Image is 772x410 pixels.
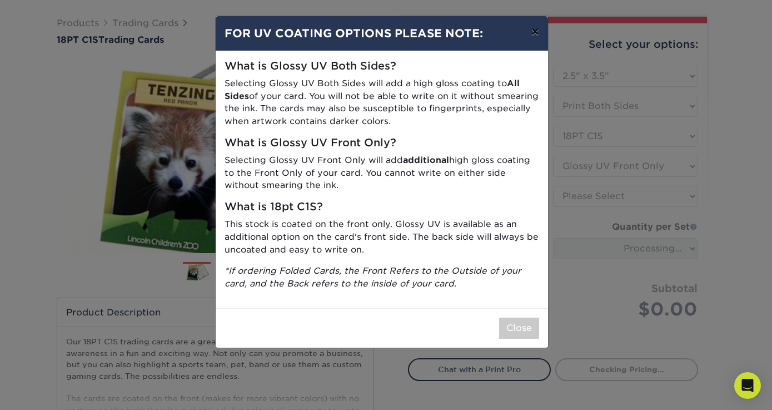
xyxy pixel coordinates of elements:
i: *If ordering Folded Cards, the Front Refers to the Outside of your card, and the Back refers to t... [225,265,521,289]
strong: additional [403,155,449,165]
button: × [522,16,548,47]
h5: What is Glossy UV Both Sides? [225,60,539,73]
strong: All Sides [225,78,520,101]
p: This stock is coated on the front only. Glossy UV is available as an additional option on the car... [225,218,539,256]
button: Close [499,318,539,339]
h5: What is Glossy UV Front Only? [225,137,539,150]
div: Open Intercom Messenger [734,372,761,399]
p: Selecting Glossy UV Front Only will add high gloss coating to the Front Only of your card. You ca... [225,154,539,192]
p: Selecting Glossy UV Both Sides will add a high gloss coating to of your card. You will not be abl... [225,77,539,128]
h4: FOR UV COATING OPTIONS PLEASE NOTE: [225,25,539,42]
h5: What is 18pt C1S? [225,201,539,214]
